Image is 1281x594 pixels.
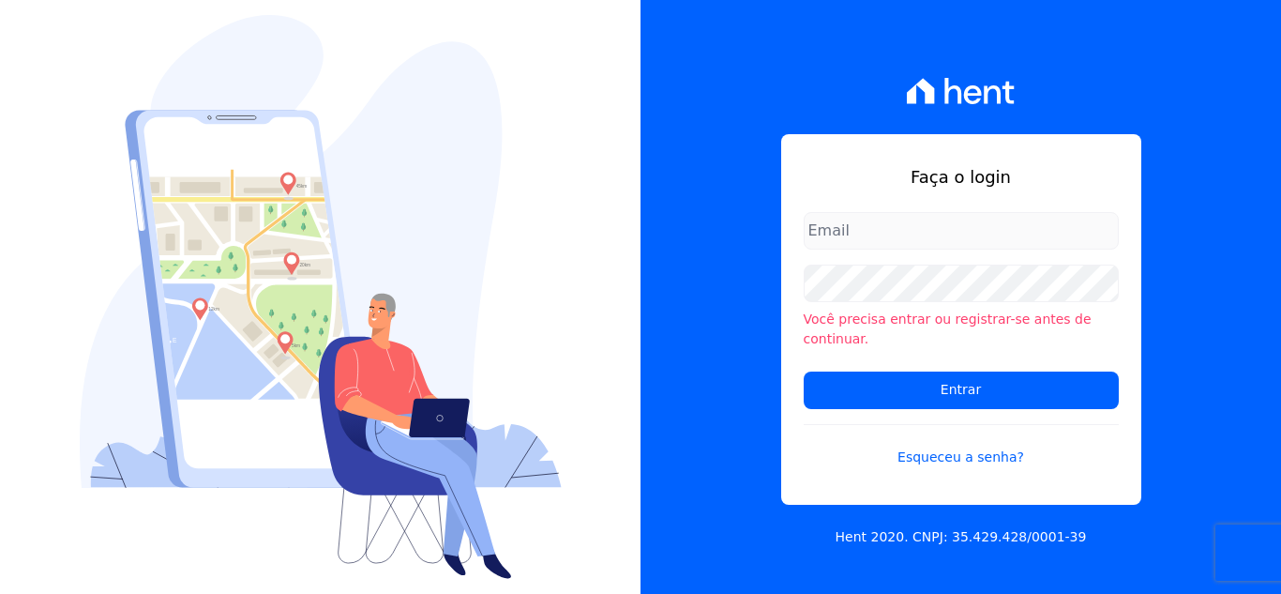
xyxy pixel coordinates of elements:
[836,527,1087,547] p: Hent 2020. CNPJ: 35.429.428/0001-39
[804,372,1119,409] input: Entrar
[804,310,1119,349] li: Você precisa entrar ou registrar-se antes de continuar.
[804,164,1119,190] h1: Faça o login
[80,15,562,579] img: Login
[804,212,1119,250] input: Email
[804,424,1119,467] a: Esqueceu a senha?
